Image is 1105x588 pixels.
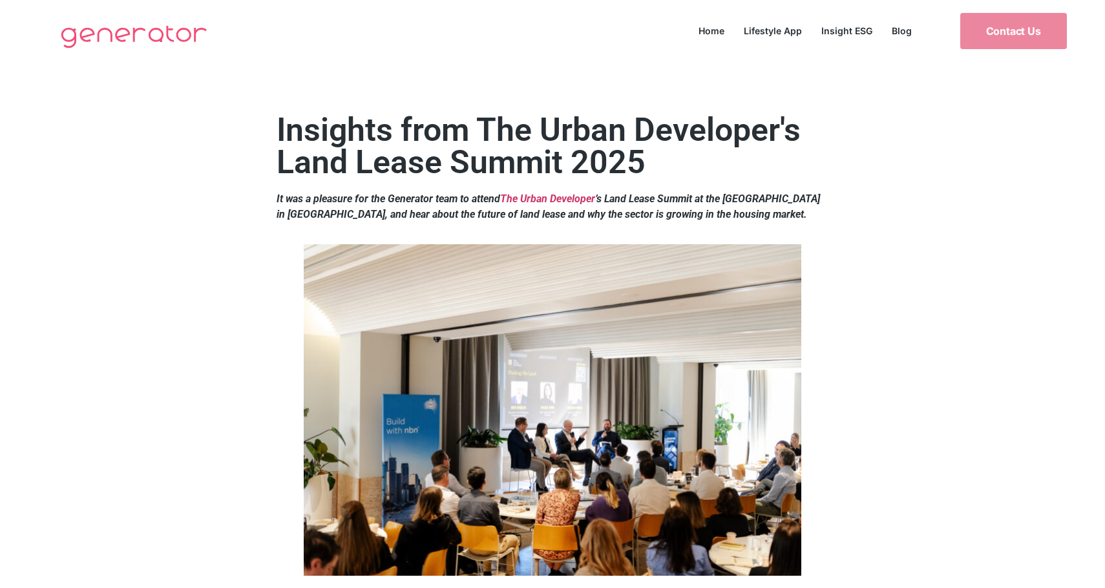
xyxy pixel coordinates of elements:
a: Blog [882,22,921,39]
span: Contact Us [986,26,1041,36]
h2: Insights from The Urban Developer's Land Lease Summit 2025 [277,114,829,178]
a: Home [689,22,734,39]
nav: Menu [689,22,921,39]
strong: It was a pleasure for the Generator team to attend ’s Land Lease Summit at the [GEOGRAPHIC_DATA] ... [277,193,820,220]
a: The Urban Developer [500,193,595,205]
a: Insight ESG [812,22,882,39]
a: Contact Us [960,13,1067,49]
a: Lifestyle App [734,22,812,39]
